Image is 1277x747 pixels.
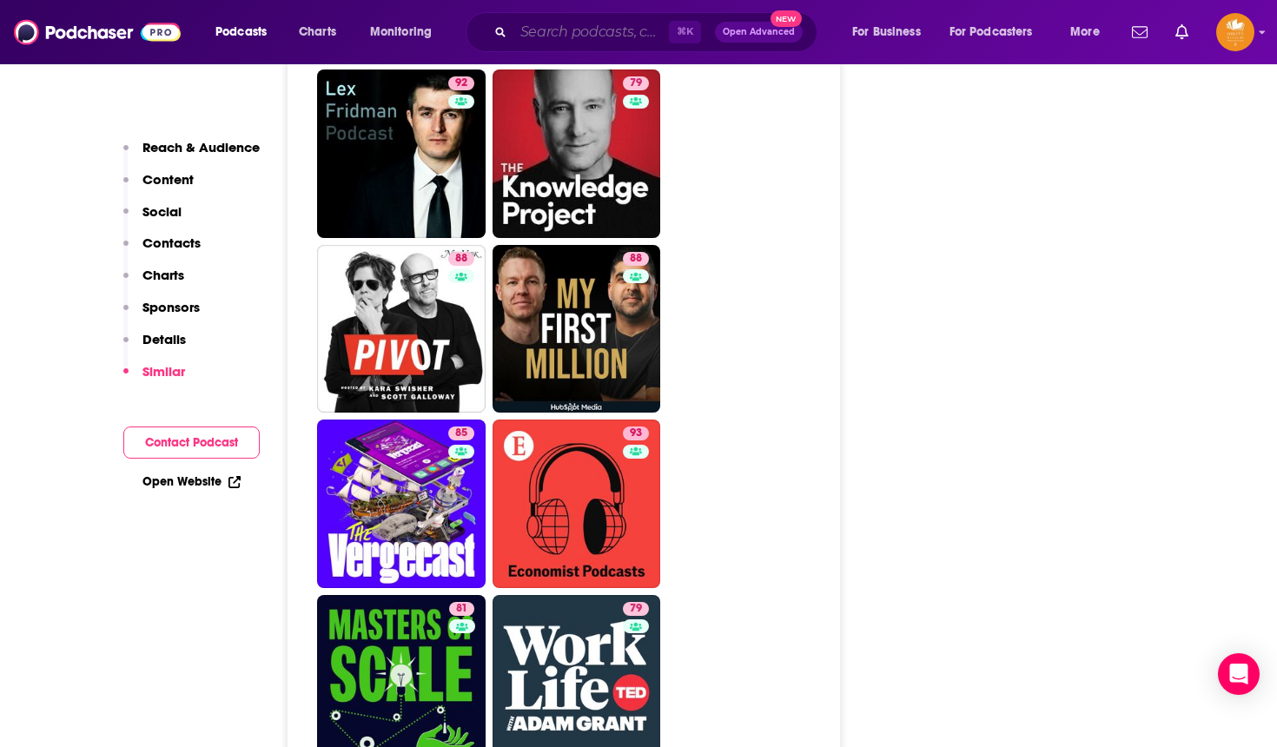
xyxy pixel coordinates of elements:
p: Details [142,331,186,347]
button: Open AdvancedNew [715,22,803,43]
a: 93 [623,426,649,440]
a: Charts [288,18,347,46]
a: Open Website [142,474,241,489]
a: 92 [448,76,474,90]
span: For Podcasters [949,20,1033,44]
img: Podchaser - Follow, Share and Rate Podcasts [14,16,181,49]
button: Contact Podcast [123,426,260,459]
a: 85 [448,426,474,440]
button: Charts [123,267,184,299]
span: 88 [630,250,642,268]
span: Podcasts [215,20,267,44]
span: 79 [630,75,642,92]
button: Similar [123,363,185,395]
button: Content [123,171,194,203]
span: For Business [852,20,921,44]
span: 93 [630,425,642,442]
a: 92 [317,69,486,238]
span: Monitoring [370,20,432,44]
a: Show notifications dropdown [1125,17,1155,47]
a: 88 [493,245,661,413]
button: Show profile menu [1216,13,1254,51]
div: Open Intercom Messenger [1218,653,1260,695]
button: Details [123,331,186,363]
a: 93 [493,420,661,588]
button: open menu [203,18,289,46]
span: 85 [455,425,467,442]
button: Sponsors [123,299,200,331]
a: 85 [317,420,486,588]
span: 88 [455,250,467,268]
button: Contacts [123,235,201,267]
a: 88 [623,252,649,266]
span: Open Advanced [723,28,795,36]
button: Reach & Audience [123,139,260,171]
a: 88 [317,245,486,413]
button: Social [123,203,182,235]
p: Similar [142,363,185,380]
a: 79 [493,69,661,238]
span: More [1070,20,1100,44]
span: 81 [456,600,467,618]
p: Sponsors [142,299,200,315]
p: Reach & Audience [142,139,260,155]
span: Logged in as ShreveWilliams [1216,13,1254,51]
button: open menu [358,18,454,46]
span: 92 [455,75,467,92]
button: open menu [1058,18,1122,46]
p: Charts [142,267,184,283]
div: Search podcasts, credits, & more... [482,12,834,52]
a: 79 [623,602,649,616]
span: Charts [299,20,336,44]
span: 79 [630,600,642,618]
button: open menu [840,18,943,46]
img: User Profile [1216,13,1254,51]
a: 81 [449,602,474,616]
button: open menu [938,18,1058,46]
span: New [771,10,802,27]
a: 79 [623,76,649,90]
a: Show notifications dropdown [1168,17,1195,47]
input: Search podcasts, credits, & more... [513,18,669,46]
p: Content [142,171,194,188]
span: ⌘ K [669,21,701,43]
a: 88 [448,252,474,266]
p: Social [142,203,182,220]
p: Contacts [142,235,201,251]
